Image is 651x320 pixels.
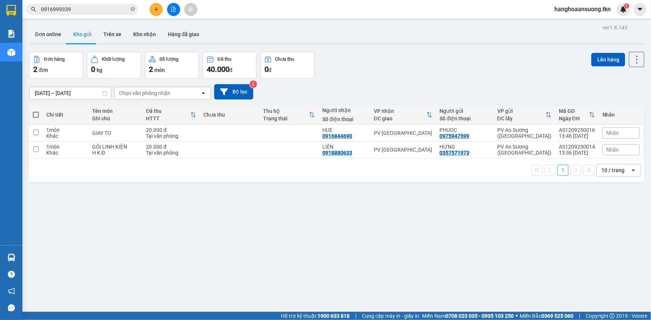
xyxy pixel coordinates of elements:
th: Toggle SortBy [259,105,319,125]
img: solution-icon [7,30,15,38]
div: 13:46 [DATE] [559,133,595,139]
div: Ngày ĐH [559,115,589,121]
div: HƯNG [440,144,490,150]
span: Cung cấp máy in - giấy in: [362,312,420,320]
span: 2 [33,65,37,74]
span: aim [188,7,193,12]
span: 1 [625,3,628,9]
div: GIAY TO [92,130,138,136]
button: plus [150,3,163,16]
div: 13:36 [DATE] [559,150,595,156]
div: Khác [46,133,85,139]
button: Chưa thu0đ [260,52,314,79]
button: Đã thu40.000đ [203,52,257,79]
button: file-add [167,3,180,16]
th: Toggle SortBy [370,105,436,125]
span: món [154,67,165,73]
th: Toggle SortBy [494,105,555,125]
div: Người gửi [440,108,490,114]
th: Toggle SortBy [142,105,200,125]
span: Miền Nam [422,312,514,320]
strong: 0369 525 060 [541,313,573,319]
div: Người nhận [322,107,366,113]
div: LIÊN [322,144,366,150]
div: ver 1.8.143 [603,23,627,32]
div: Số điện thoại [440,115,490,121]
div: 1 món [46,144,85,150]
div: Đơn hàng [44,57,65,62]
div: HTTT [146,115,190,121]
button: Số lượng2món [145,52,199,79]
span: 2 [149,65,153,74]
button: Kho nhận [127,25,162,43]
div: 0918880633 [322,150,352,156]
span: ⚪️ [516,314,518,317]
div: Đã thu [217,57,231,62]
div: Khối lượng [102,57,125,62]
div: 0357571973 [440,150,470,156]
div: ĐC giao [374,115,426,121]
img: logo-vxr [6,5,16,16]
span: Nhãn [607,147,619,153]
span: Nhãn [607,130,619,136]
button: Hàng đã giao [162,25,205,43]
div: Chi tiết [46,112,85,118]
span: search [31,7,36,12]
div: AS1209250014 [559,144,595,150]
th: Toggle SortBy [555,105,599,125]
div: Chọn văn phòng nhận [119,89,170,97]
div: Nhãn [603,112,640,118]
div: HUE [322,127,366,133]
div: Tại văn phòng [146,133,196,139]
button: caret-down [633,3,647,16]
div: Tại văn phòng [146,150,196,156]
div: 1 món [46,127,85,133]
span: | [355,312,356,320]
div: H K Đ [92,150,138,156]
button: Đơn hàng2đơn [29,52,83,79]
div: VP nhận [374,108,426,114]
div: 10 / trang [601,167,625,174]
span: kg [97,67,102,73]
svg: open [630,167,636,173]
span: message [8,304,15,311]
div: Trạng thái [263,115,309,121]
div: Tên món [92,108,138,114]
div: Khác [46,150,85,156]
button: Đơn online [29,25,67,43]
span: Hỗ trợ kỹ thuật: [281,312,350,320]
button: aim [184,3,197,16]
div: 20.000 đ [146,127,196,133]
input: Tìm tên, số ĐT hoặc mã đơn [41,5,129,13]
div: ĐC lấy [497,115,545,121]
div: PV An Sương ([GEOGRAPHIC_DATA]) [497,127,551,139]
div: VP gửi [497,108,545,114]
span: 0 [91,65,95,74]
sup: 2 [250,80,257,88]
div: PV An Sương ([GEOGRAPHIC_DATA]) [497,144,551,156]
span: question-circle [8,271,15,278]
span: 0 [265,65,269,74]
div: PV [GEOGRAPHIC_DATA] [374,130,432,136]
button: Trên xe [97,25,127,43]
span: đ [229,67,232,73]
div: Ghi chú [92,115,138,121]
span: Miền Bắc [520,312,573,320]
div: Số lượng [160,57,179,62]
div: PHUOC [440,127,490,133]
span: | [579,312,580,320]
button: Kho gửi [67,25,97,43]
div: Chưa thu [275,57,294,62]
input: Select a date range. [29,87,111,99]
button: 1 [557,165,569,176]
img: icon-new-feature [620,6,627,13]
strong: 1900 633 818 [317,313,350,319]
button: Bộ lọc [214,84,253,99]
div: Thu hộ [263,108,309,114]
span: plus [154,7,159,12]
img: warehouse-icon [7,48,15,56]
sup: 1 [624,3,629,9]
button: Khối lượng0kg [87,52,141,79]
span: notification [8,288,15,295]
div: Số điện thoại [322,116,366,122]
